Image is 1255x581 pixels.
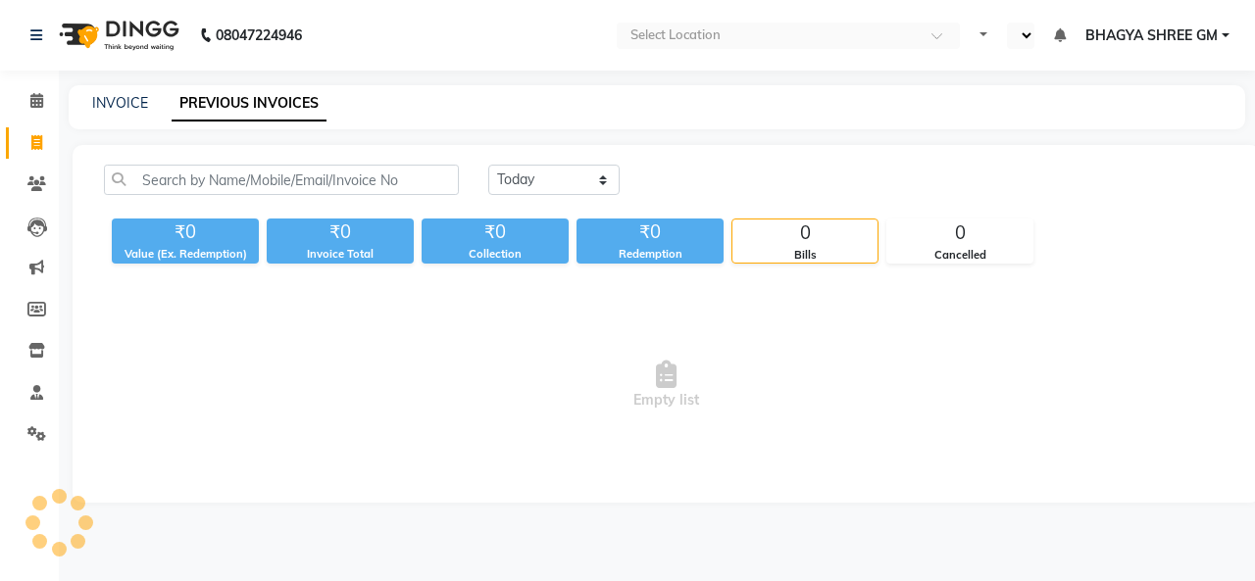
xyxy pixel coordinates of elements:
div: Value (Ex. Redemption) [112,246,259,263]
div: Redemption [577,246,724,263]
div: 0 [887,219,1032,247]
div: Cancelled [887,247,1032,264]
div: ₹0 [422,218,569,246]
img: logo [50,8,184,63]
div: Bills [732,247,878,264]
div: 0 [732,219,878,247]
a: PREVIOUS INVOICES [172,86,326,121]
div: Invoice Total [267,246,414,263]
a: INVOICE [92,94,148,112]
b: 08047224946 [216,8,302,63]
input: Search by Name/Mobile/Email/Invoice No [104,165,459,195]
div: Collection [422,246,569,263]
div: ₹0 [577,218,724,246]
div: ₹0 [112,218,259,246]
div: Select Location [630,25,721,45]
span: Empty list [104,287,1229,483]
div: ₹0 [267,218,414,246]
span: BHAGYA SHREE GM [1085,25,1218,46]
